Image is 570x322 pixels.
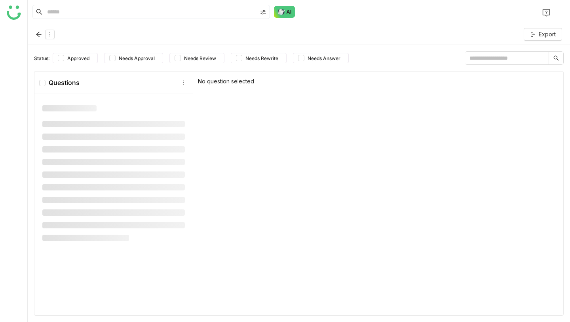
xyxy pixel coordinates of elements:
[181,55,219,61] span: Needs Review
[260,9,266,15] img: search-type.svg
[34,55,49,61] div: Status:
[274,6,295,18] img: ask-buddy-normal.svg
[539,30,556,39] span: Export
[193,72,563,315] div: No question selected
[39,79,80,87] div: Questions
[242,55,281,61] span: Needs Rewrite
[542,9,550,17] img: help.svg
[64,55,93,61] span: Approved
[524,28,562,41] button: Export
[7,6,21,20] img: logo
[116,55,158,61] span: Needs Approval
[304,55,344,61] span: Needs Answer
